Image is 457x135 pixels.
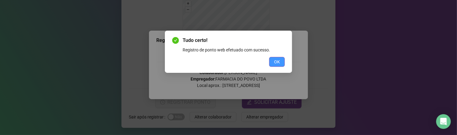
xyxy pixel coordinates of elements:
div: Registro de ponto web efetuado com sucesso. [183,47,285,53]
button: OK [269,57,285,67]
span: check-circle [172,37,179,44]
span: Tudo certo! [183,37,285,44]
div: Open Intercom Messenger [436,114,451,129]
span: OK [274,58,280,65]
